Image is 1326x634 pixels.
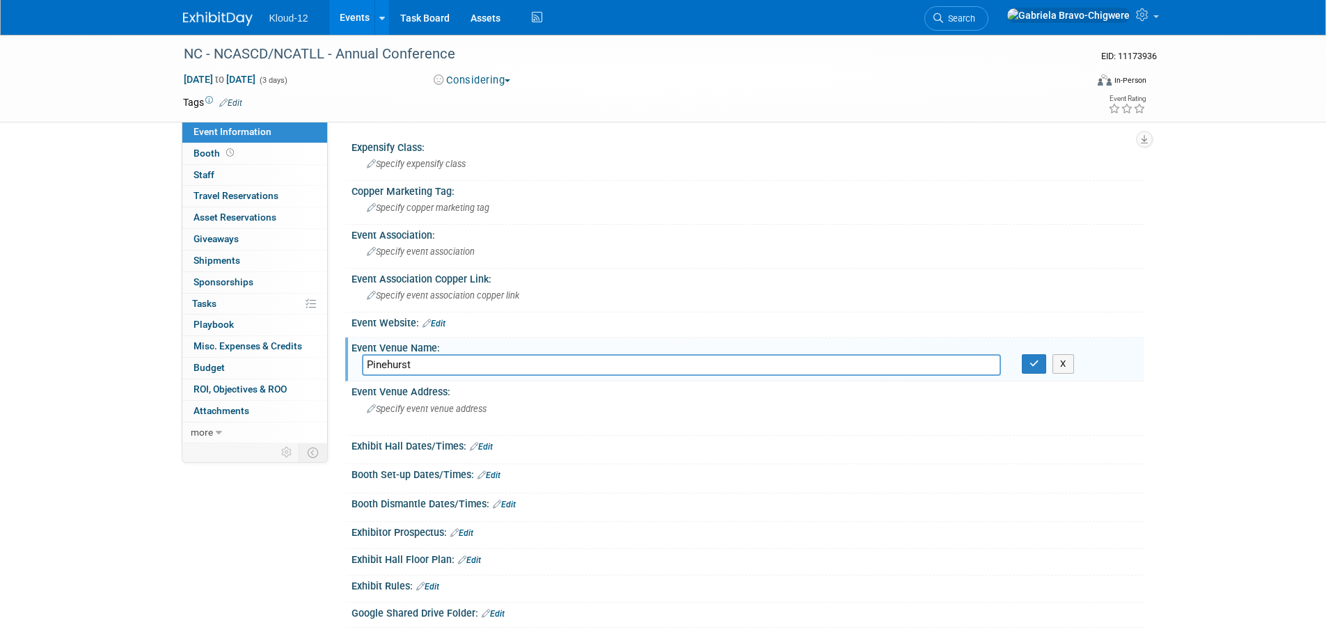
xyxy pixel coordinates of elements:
[182,315,327,335] a: Playbook
[182,294,327,315] a: Tasks
[182,186,327,207] a: Travel Reservations
[182,272,327,293] a: Sponsorships
[183,12,253,26] img: ExhibitDay
[194,233,239,244] span: Giveaways
[194,255,240,266] span: Shipments
[194,148,237,159] span: Booth
[275,443,299,461] td: Personalize Event Tab Strip
[1052,354,1074,374] button: X
[194,126,271,137] span: Event Information
[352,603,1144,621] div: Google Shared Drive Folder:
[299,443,327,461] td: Toggle Event Tabs
[182,122,327,143] a: Event Information
[416,582,439,592] a: Edit
[352,436,1144,454] div: Exhibit Hall Dates/Times:
[194,276,253,287] span: Sponsorships
[182,207,327,228] a: Asset Reservations
[493,500,516,509] a: Edit
[1007,8,1130,23] img: Gabriela Bravo-Chigwere
[179,42,1065,67] div: NC - NCASCD/NCATLL - Annual Conference
[194,190,278,201] span: Travel Reservations
[182,143,327,164] a: Booth
[367,246,475,257] span: Specify event association
[477,470,500,480] a: Edit
[219,98,242,108] a: Edit
[352,312,1144,331] div: Event Website:
[352,576,1144,594] div: Exhibit Rules:
[194,340,302,351] span: Misc. Expenses & Credits
[367,203,489,213] span: Specify copper marketing tag
[194,212,276,223] span: Asset Reservations
[182,336,327,357] a: Misc. Expenses & Credits
[258,76,287,85] span: (3 days)
[194,405,249,416] span: Attachments
[213,74,226,85] span: to
[352,381,1144,399] div: Event Venue Address:
[194,383,287,395] span: ROI, Objectives & ROO
[182,379,327,400] a: ROI, Objectives & ROO
[182,401,327,422] a: Attachments
[194,319,234,330] span: Playbook
[352,522,1144,540] div: Exhibitor Prospectus:
[182,358,327,379] a: Budget
[458,555,481,565] a: Edit
[269,13,308,24] span: Kloud-12
[1101,51,1157,61] span: Event ID: 11173936
[367,404,487,414] span: Specify event venue address
[352,137,1144,154] div: Expensify Class:
[1114,75,1146,86] div: In-Person
[352,493,1144,512] div: Booth Dismantle Dates/Times:
[943,13,975,24] span: Search
[1098,74,1112,86] img: Format-Inperson.png
[470,442,493,452] a: Edit
[182,165,327,186] a: Staff
[352,269,1144,286] div: Event Association Copper Link:
[423,319,445,328] a: Edit
[223,148,237,158] span: Booth not reserved yet
[352,338,1144,355] div: Event Venue Name:
[482,609,505,619] a: Edit
[367,290,519,301] span: Specify event association copper link
[352,464,1144,482] div: Booth Set-up Dates/Times:
[450,528,473,538] a: Edit
[183,95,242,109] td: Tags
[352,549,1144,567] div: Exhibit Hall Floor Plan:
[182,422,327,443] a: more
[1108,95,1146,102] div: Event Rating
[183,73,256,86] span: [DATE] [DATE]
[182,251,327,271] a: Shipments
[191,427,213,438] span: more
[194,362,225,373] span: Budget
[182,229,327,250] a: Giveaways
[1004,72,1147,93] div: Event Format
[429,73,516,88] button: Considering
[352,181,1144,198] div: Copper Marketing Tag:
[352,225,1144,242] div: Event Association:
[192,298,216,309] span: Tasks
[367,159,466,169] span: Specify expensify class
[194,169,214,180] span: Staff
[924,6,988,31] a: Search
